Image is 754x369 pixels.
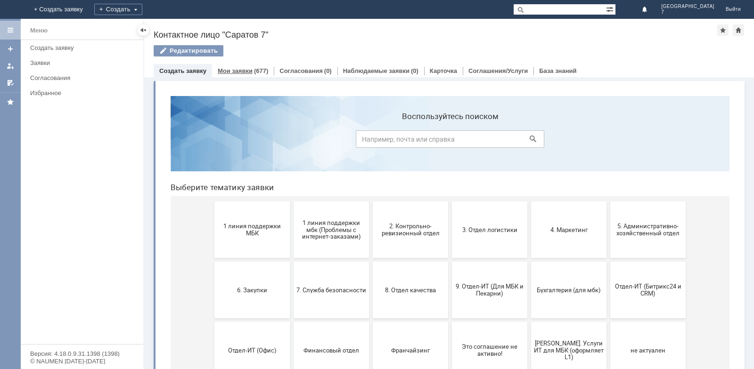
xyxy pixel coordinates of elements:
button: 8. Отдел качества [210,173,285,230]
span: 8. Отдел качества [213,198,282,205]
div: Согласования [30,74,138,81]
a: Наблюдаемые заявки [343,67,410,74]
div: (677) [254,67,268,74]
button: 4. Маркетинг [368,113,443,169]
button: Финансовый отдел [131,233,206,290]
a: Мои согласования [3,75,18,90]
span: 7. Служба безопасности [133,198,203,205]
a: Согласования [279,67,323,74]
div: Создать [94,4,142,15]
button: Отдел-ИТ (Офис) [51,233,127,290]
button: 7. Служба безопасности [131,173,206,230]
span: 5. Административно-хозяйственный отдел [450,134,520,148]
span: Отдел-ИТ (Офис) [54,258,124,265]
button: Бухгалтерия (для мбк) [368,173,443,230]
button: 1 линия поддержки мбк (Проблемы с интернет-заказами) [131,113,206,169]
button: 5. Административно-хозяйственный отдел [447,113,523,169]
a: Создать заявку [159,67,206,74]
a: Заявки [26,56,141,70]
button: Это соглашение не активно! [289,233,364,290]
div: Контактное лицо "Саратов 7" [154,30,717,40]
span: Отдел-ИТ (Битрикс24 и CRM) [450,194,520,209]
button: 6. Закупки [51,173,127,230]
button: 1 линия поддержки МБК [51,113,127,169]
button: 2. Контрольно-ревизионный отдел [210,113,285,169]
div: (0) [324,67,332,74]
button: 3. Отдел логистики [289,113,364,169]
span: Бухгалтерия (для мбк) [371,198,441,205]
span: 7 [661,9,714,15]
div: © NAUMEN [DATE]-[DATE] [30,358,134,364]
div: Создать заявку [30,44,138,51]
span: Это соглашение не активно! [292,255,361,269]
a: Мои заявки [218,67,253,74]
span: 1 линия поддержки мбк (Проблемы с интернет-заказами) [133,130,203,152]
div: Версия: 4.18.0.9.31.1398 (1398) [30,351,134,357]
input: Например, почта или справка [193,42,381,59]
div: Добавить в избранное [717,24,729,36]
a: Согласования [26,71,141,85]
span: 9. Отдел-ИТ (Для МБК и Пекарни) [292,194,361,209]
span: 6. Закупки [54,198,124,205]
div: Скрыть меню [138,24,149,36]
button: 9. Отдел-ИТ (Для МБК и Пекарни) [289,173,364,230]
button: Франчайзинг [210,233,285,290]
div: Меню [30,25,48,36]
span: не актуален [450,258,520,265]
a: Создать заявку [3,41,18,56]
span: 3. Отдел логистики [292,137,361,144]
div: Избранное [30,89,127,96]
a: База знаний [539,67,576,74]
label: Воспользуйтесь поиском [193,23,381,32]
a: Мои заявки [3,58,18,73]
span: Расширенный поиск [606,4,615,13]
div: (0) [411,67,418,74]
button: не актуален [447,233,523,290]
button: Отдел-ИТ (Битрикс24 и CRM) [447,173,523,230]
span: [PERSON_NAME]. Услуги ИТ для МБК (оформляет L1) [371,251,441,272]
span: [GEOGRAPHIC_DATA] [661,4,714,9]
span: 1 линия поддержки МБК [54,134,124,148]
div: Сделать домашней страницей [733,24,744,36]
span: 2. Контрольно-ревизионный отдел [213,134,282,148]
span: 4. Маркетинг [371,137,441,144]
div: Заявки [30,59,138,66]
header: Выберите тематику заявки [8,94,566,104]
a: Создать заявку [26,40,141,55]
span: Финансовый отдел [133,258,203,265]
a: Карточка [430,67,457,74]
a: Соглашения/Услуги [468,67,528,74]
span: Франчайзинг [213,258,282,265]
button: [PERSON_NAME]. Услуги ИТ для МБК (оформляет L1) [368,233,443,290]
